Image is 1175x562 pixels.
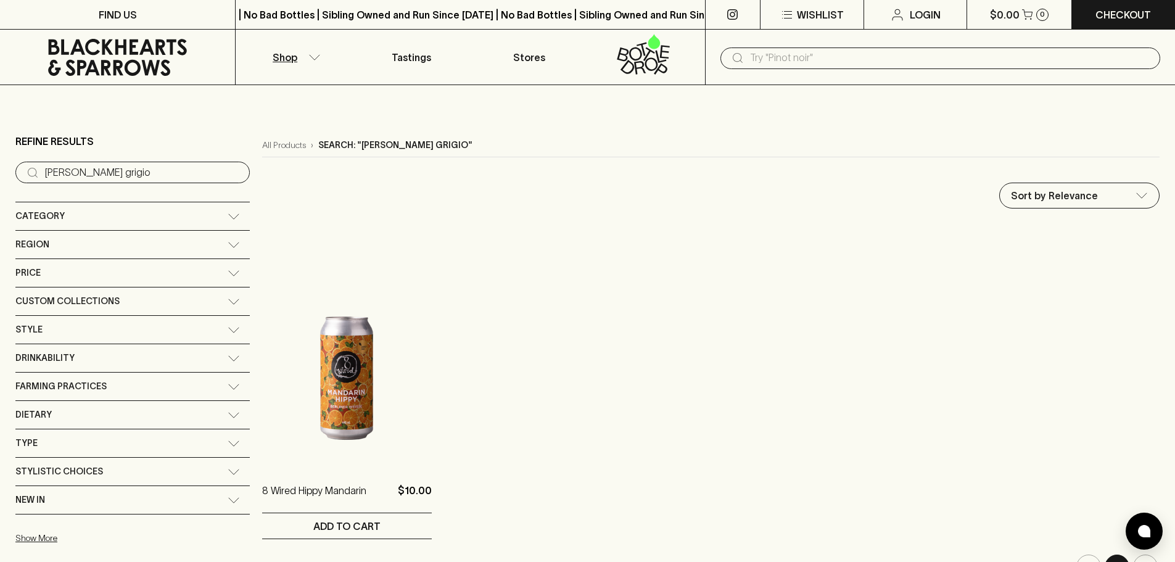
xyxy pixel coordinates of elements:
span: Stylistic Choices [15,464,103,479]
div: Sort by Relevance [1000,183,1159,208]
p: ADD TO CART [313,519,381,534]
p: Shop [273,50,297,65]
span: Style [15,322,43,337]
p: › [311,139,313,152]
a: 8 Wired Hippy Mandarin [262,483,366,513]
p: $0.00 [990,7,1020,22]
div: Custom Collections [15,287,250,315]
div: Price [15,259,250,287]
div: Farming Practices [15,373,250,400]
p: Refine Results [15,134,94,149]
button: Shop [236,30,353,85]
div: Category [15,202,250,230]
span: Drinkability [15,350,75,366]
div: Dietary [15,401,250,429]
span: New In [15,492,45,508]
div: Region [15,231,250,258]
a: Stores [471,30,588,85]
a: Tastings [353,30,470,85]
p: FIND US [99,7,137,22]
p: Login [910,7,941,22]
span: Category [15,209,65,224]
p: Checkout [1095,7,1151,22]
span: Farming Practices [15,379,107,394]
div: New In [15,486,250,514]
span: Dietary [15,407,52,423]
div: Drinkability [15,344,250,372]
p: Stores [513,50,545,65]
img: 8 Wired Hippy Mandarin [262,249,432,465]
p: 0 [1040,11,1045,18]
p: Sort by Relevance [1011,188,1098,203]
span: Type [15,436,38,451]
p: $10.00 [398,483,432,513]
div: Type [15,429,250,457]
p: Wishlist [797,7,844,22]
span: Price [15,265,41,281]
p: Search: "[PERSON_NAME] grigio" [318,139,472,152]
input: Try “Pinot noir” [45,163,240,183]
div: Stylistic Choices [15,458,250,486]
div: Style [15,316,250,344]
img: bubble-icon [1138,525,1150,537]
span: Region [15,237,49,252]
button: ADD TO CART [262,513,432,539]
p: Tastings [392,50,431,65]
a: All Products [262,139,306,152]
span: Custom Collections [15,294,120,309]
button: Show More [15,526,177,551]
input: Try "Pinot noir" [750,48,1150,68]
